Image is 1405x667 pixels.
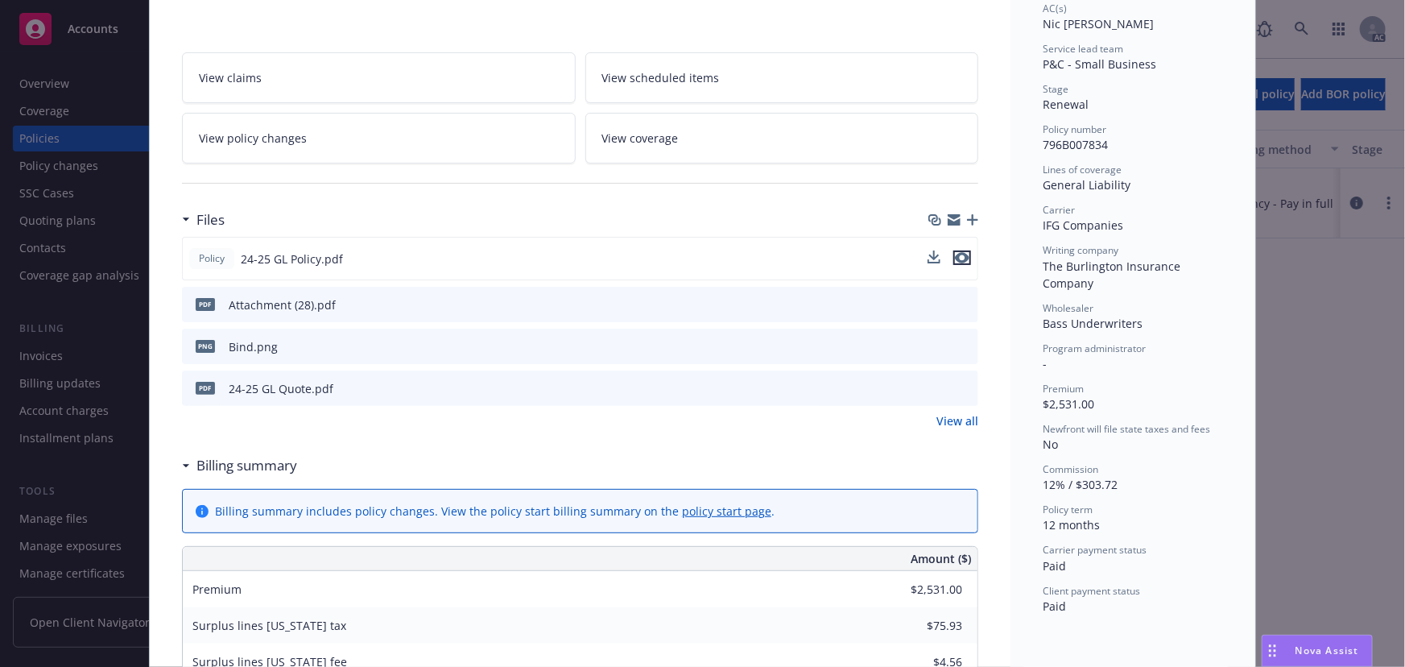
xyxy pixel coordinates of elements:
span: Carrier [1043,203,1075,217]
span: Service lead team [1043,42,1123,56]
a: View all [936,412,978,429]
a: policy start page [682,503,771,519]
span: Commission [1043,462,1098,476]
span: Newfront will file state taxes and fees [1043,422,1210,436]
button: download file [932,296,944,313]
span: png [196,340,215,352]
span: - [1043,356,1047,371]
button: preview file [957,380,972,397]
span: Premium [1043,382,1084,396]
div: Billing summary includes policy changes. View the policy start billing summary on the . [215,503,775,520]
span: Premium [192,582,242,597]
span: No [1043,437,1058,452]
span: Policy term [1043,503,1093,516]
span: Nova Assist [1295,644,1359,657]
div: Drag to move [1262,636,1283,666]
span: pdf [196,298,215,310]
span: 12% / $303.72 [1043,477,1118,492]
button: preview file [953,251,971,267]
button: download file [932,338,944,355]
div: Files [182,209,225,230]
span: Renewal [1043,97,1089,112]
span: Nic [PERSON_NAME] [1043,16,1154,31]
button: download file [932,380,944,397]
span: General Liability [1043,177,1130,193]
button: preview file [957,296,972,313]
span: Amount ($) [911,550,971,567]
div: Bind.png [229,338,278,355]
button: preview file [953,251,971,265]
span: Carrier payment status [1043,543,1147,557]
span: Writing company [1043,243,1118,257]
span: 12 months [1043,517,1100,532]
div: 24-25 GL Quote.pdf [229,380,333,397]
span: 796B007834 [1043,137,1108,152]
span: Client payment status [1043,584,1140,598]
a: View policy changes [182,113,576,164]
span: Stage [1043,82,1068,96]
span: View scheduled items [602,69,720,86]
span: $2,531.00 [1043,396,1094,412]
span: Policy [196,251,228,266]
a: View coverage [585,113,979,164]
h3: Files [196,209,225,230]
span: pdf [196,382,215,394]
button: preview file [957,338,972,355]
a: View claims [182,52,576,103]
span: 24-25 GL Policy.pdf [241,251,343,267]
button: download file [928,251,940,263]
span: Wholesaler [1043,301,1093,315]
input: 0.00 [867,614,972,638]
span: AC(s) [1043,2,1067,15]
span: Program administrator [1043,342,1146,355]
span: Bass Underwriters [1043,316,1143,331]
span: P&C - Small Business [1043,56,1156,72]
span: View policy changes [199,130,307,147]
span: Surplus lines [US_STATE] tax [192,618,346,633]
span: View claims [199,69,262,86]
div: Billing summary [182,455,297,476]
h3: Billing summary [196,455,297,476]
span: The Burlington Insurance Company [1043,259,1184,291]
input: 0.00 [867,578,972,602]
span: View coverage [602,130,679,147]
button: Nova Assist [1262,635,1373,667]
span: Lines of coverage [1043,163,1122,176]
a: View scheduled items [585,52,979,103]
span: Paid [1043,599,1066,614]
span: Paid [1043,558,1066,574]
span: Policy number [1043,122,1106,136]
button: download file [928,251,940,267]
div: Attachment (28).pdf [229,296,336,313]
span: IFG Companies [1043,217,1123,233]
